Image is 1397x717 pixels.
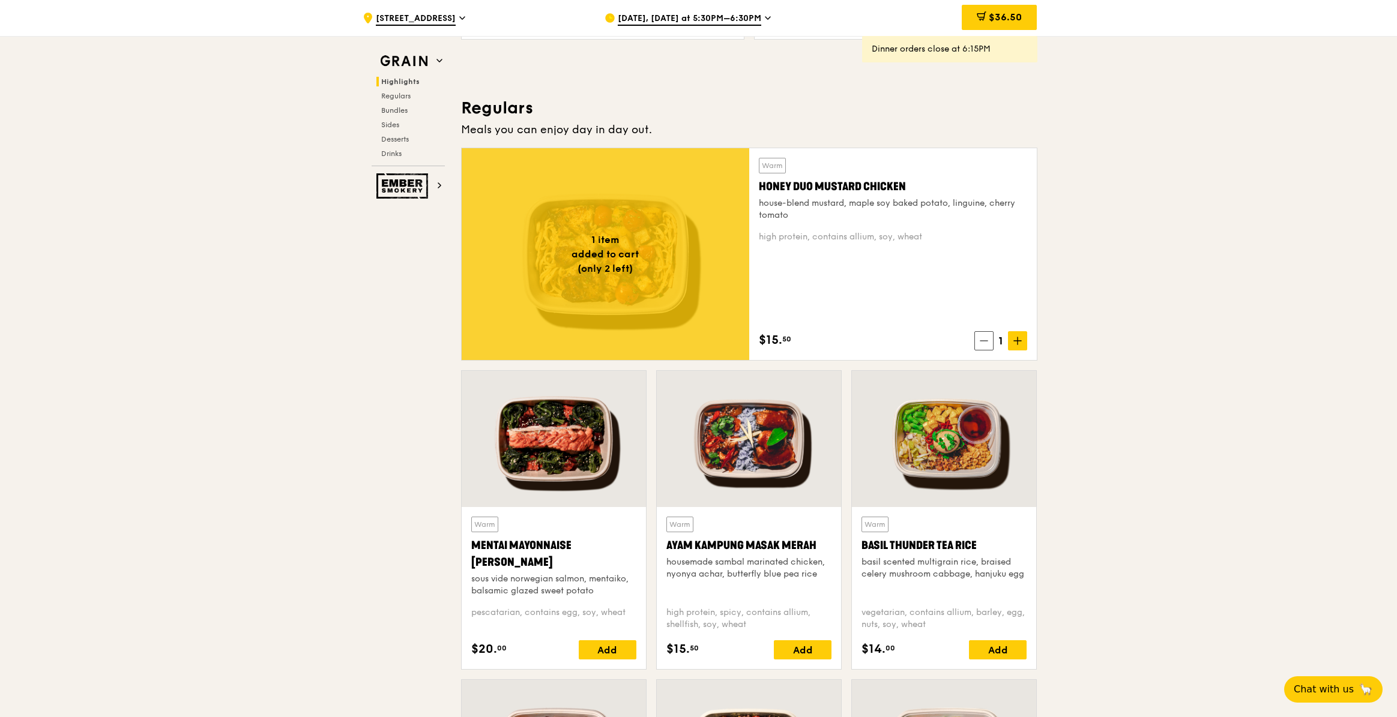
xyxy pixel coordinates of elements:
div: housemade sambal marinated chicken, nyonya achar, butterfly blue pea rice [666,556,831,580]
span: Highlights [381,77,420,86]
div: pescatarian, contains egg, soy, wheat [471,607,636,631]
div: Add [579,640,636,659]
div: Warm [666,517,693,532]
div: house-blend mustard, maple soy baked potato, linguine, cherry tomato [759,197,1027,221]
div: vegetarian, contains allium, barley, egg, nuts, soy, wheat [861,607,1027,631]
div: Warm [471,517,498,532]
span: Regulars [381,92,411,100]
div: Ayam Kampung Masak Merah [666,537,831,554]
span: $15. [666,640,690,658]
h3: Regulars [461,97,1037,119]
span: [DATE], [DATE] at 5:30PM–6:30PM [618,13,761,26]
span: [STREET_ADDRESS] [376,13,456,26]
div: Dinner orders close at 6:15PM [872,43,1028,55]
span: $15. [759,331,782,349]
span: 🦙 [1359,682,1373,697]
span: $20. [471,640,497,658]
div: Add [774,640,831,659]
div: Honey Duo Mustard Chicken [759,178,1027,195]
img: Grain web logo [376,50,432,72]
span: 00 [497,643,507,653]
div: Warm [861,517,889,532]
img: Ember Smokery web logo [376,173,432,199]
div: Mentai Mayonnaise [PERSON_NAME] [471,537,636,571]
span: Desserts [381,135,409,143]
span: $14. [861,640,886,658]
div: Basil Thunder Tea Rice [861,537,1027,554]
span: 00 [886,643,895,653]
div: sous vide norwegian salmon, mentaiko, balsamic glazed sweet potato [471,573,636,597]
span: $36.50 [989,11,1022,23]
div: high protein, spicy, contains allium, shellfish, soy, wheat [666,607,831,631]
button: Chat with us🦙 [1284,676,1383,703]
div: Add [969,640,1027,659]
span: 50 [690,643,699,653]
div: Warm [759,158,786,173]
div: high protein, contains allium, soy, wheat [759,231,1027,243]
span: Bundles [381,106,408,115]
span: Chat with us [1294,682,1354,697]
div: basil scented multigrain rice, braised celery mushroom cabbage, hanjuku egg [861,556,1027,580]
span: Drinks [381,149,402,158]
div: Meals you can enjoy day in day out. [461,121,1037,138]
span: 1 [994,332,1008,349]
span: Sides [381,121,399,129]
span: 50 [782,334,791,344]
